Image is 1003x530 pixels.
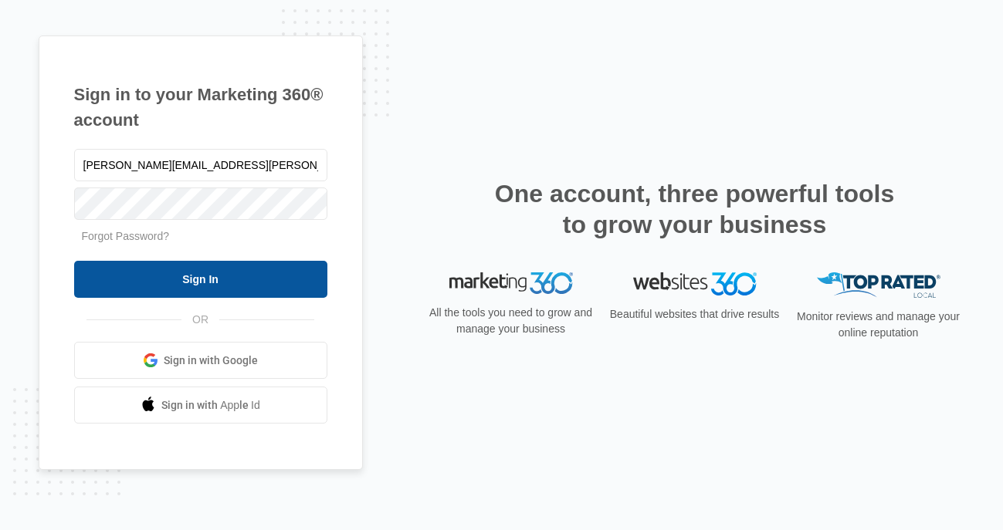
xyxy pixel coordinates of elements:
[74,342,327,379] a: Sign in with Google
[490,178,900,240] h2: One account, three powerful tools to grow your business
[608,306,781,322] p: Beautiful websites that drive results
[74,82,327,133] h1: Sign in to your Marketing 360® account
[82,230,170,242] a: Forgot Password?
[633,272,757,295] img: Websites 360
[74,149,327,181] input: Email
[164,353,258,369] span: Sign in with Google
[74,261,327,298] input: Sign In
[449,272,573,294] img: Marketing 360
[425,305,598,337] p: All the tools you need to grow and manage your business
[161,397,260,414] span: Sign in with Apple Id
[817,272,940,298] img: Top Rated Local
[181,312,219,328] span: OR
[792,309,965,341] p: Monitor reviews and manage your online reputation
[74,387,327,424] a: Sign in with Apple Id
